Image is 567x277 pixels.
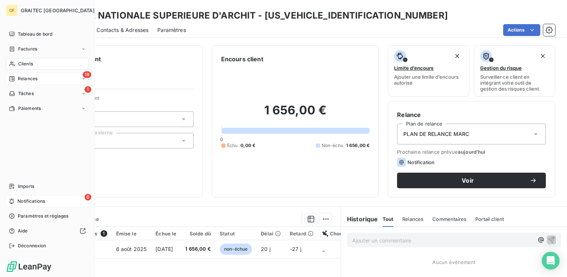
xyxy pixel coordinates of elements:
div: Open Intercom Messenger [542,252,560,270]
a: 1Tâches [6,88,89,100]
img: Logo LeanPay [6,261,52,273]
a: Clients [6,58,89,70]
span: Relances [18,75,37,82]
span: Gestion du risque [480,65,522,71]
span: 1 656,00 € [346,142,370,149]
span: 0 [220,136,223,142]
span: Contacts & Adresses [96,26,148,34]
span: Factures [18,46,37,52]
div: Chorus Pro [322,231,357,237]
span: 6 août 2025 [116,246,147,252]
span: 1 656,00 € [185,245,211,253]
div: Délai [261,231,281,237]
span: Notification [407,159,435,165]
span: Aucun évènement [432,259,475,265]
span: aujourd’hui [458,149,486,155]
button: Voir [397,173,546,188]
h6: Historique [341,215,378,224]
span: Surveiller ce client en intégrant votre outil de gestion des risques client. [480,74,549,92]
span: 20 j [261,246,271,252]
div: GF [6,4,18,16]
span: Clients [18,61,33,67]
span: Paiements [18,105,41,112]
span: 6 [85,194,91,201]
span: Portail client [475,216,504,222]
span: Propriétés Client [60,95,194,105]
span: Notifications [17,198,45,205]
span: Prochaine relance prévue [397,149,546,155]
h6: Informations client [45,55,194,63]
a: Imports [6,180,89,192]
span: GRAITEC [GEOGRAPHIC_DATA] [21,7,95,13]
div: Échue le [155,231,176,237]
a: Paramètres et réglages [6,210,89,222]
div: Statut [220,231,252,237]
span: Voir [406,177,530,183]
span: PLAN DE RELANCE MARC [403,130,469,138]
button: Limite d’encoursAjouter une limite d’encours autorisé [388,45,469,97]
span: Tout [383,216,394,222]
span: 1 [101,230,107,237]
h6: Relance [397,110,546,119]
span: Échu [227,142,238,149]
span: 1 [85,86,91,93]
a: Tableau de bord [6,28,89,40]
span: Tâches [18,90,34,97]
h6: Encours client [221,55,263,63]
button: Gestion du risqueSurveiller ce client en intégrant votre outil de gestion des risques client. [474,45,555,97]
h3: ECOLE NATIONALE SUPERIEURE D'ARCHIT - [US_VEHICLE_IDENTIFICATION_NUMBER] [65,9,448,22]
h2: 1 656,00 € [221,103,370,125]
div: Émise le [116,231,147,237]
span: non-échue [220,244,252,255]
span: Imports [18,183,34,190]
span: Paramètres [157,26,186,34]
span: Relances [402,216,423,222]
a: Aide [6,225,89,237]
a: Factures [6,43,89,55]
span: Non-échu [322,142,343,149]
a: Paiements [6,102,89,114]
span: 19 [83,71,91,78]
span: Tableau de bord [18,31,52,38]
span: Déconnexion [18,242,46,249]
span: -27 j [290,246,301,252]
span: Aide [18,228,28,234]
a: 19Relances [6,73,89,85]
span: Paramètres et réglages [18,213,68,219]
div: Solde dû [185,231,211,237]
span: [DATE] [155,246,173,252]
span: Commentaires [432,216,466,222]
span: 0,00 € [240,142,255,149]
button: Actions [503,24,540,36]
div: Retard [290,231,314,237]
span: Ajouter une limite d’encours autorisé [394,74,463,86]
span: Limite d’encours [394,65,433,71]
span: _ [322,246,325,252]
